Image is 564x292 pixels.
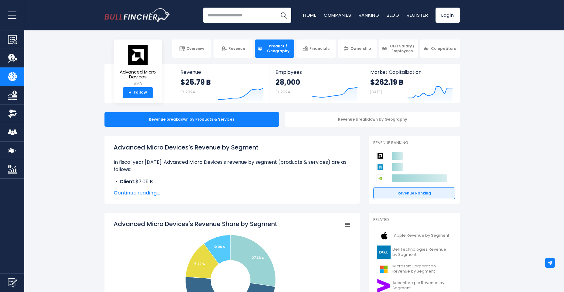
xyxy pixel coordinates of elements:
span: Ownership [350,46,371,51]
strong: + [128,90,132,95]
a: Product / Geography [255,40,294,58]
p: Revenue Ranking [373,140,455,146]
span: Dell Technologies Revenue by Segment [392,247,452,257]
span: Employees [275,69,358,75]
span: Microsoft Corporation Revenue by Segment [392,264,452,274]
a: Ranking [359,12,379,18]
span: CEO Salary / Employees [389,44,415,53]
a: CEO Salary / Employees [379,40,418,58]
h1: Advanced Micro Devices's Revenue by Segment [114,143,350,152]
a: Home [303,12,316,18]
a: Companies [324,12,351,18]
small: FY 2024 [180,89,195,94]
img: MSFT logo [377,262,391,276]
small: AMD [118,81,157,87]
p: In fiscal year [DATE], Advanced Micro Devices's revenue by segment (products & services) are as f... [114,159,350,173]
a: Register [407,12,428,18]
span: Financials [309,46,330,51]
a: Market Capitalization $262.19 B [DATE] [364,64,459,103]
img: AAPL logo [377,229,392,242]
li: $7.05 B [114,178,350,185]
tspan: 10.06 % [214,245,225,249]
a: Dell Technologies Revenue by Segment [373,244,455,261]
a: Apple Revenue by Segment [373,227,455,244]
a: Revenue Ranking [373,187,455,199]
span: Continue reading... [114,189,350,197]
a: Employees 28,000 FY 2024 [269,64,364,103]
tspan: 27.36 % [252,256,264,260]
a: Competitors [420,40,460,58]
div: Revenue breakdown by Geography [285,112,460,127]
strong: 28,000 [275,77,300,87]
span: Revenue [180,69,263,75]
span: Market Capitalization [370,69,453,75]
a: Go to homepage [104,8,170,22]
img: Bullfincher logo [104,8,170,22]
small: FY 2024 [275,89,290,94]
a: Revenue $25.79 B FY 2024 [174,64,269,103]
img: DELL logo [377,246,391,259]
a: Ownership [338,40,377,58]
span: Revenue [228,46,245,51]
img: Applied Materials competitors logo [376,163,384,171]
strong: $262.19 B [370,77,403,87]
tspan: 13.79 % [193,262,205,266]
img: Ownership [8,109,17,118]
span: Apple Revenue by Segment [394,233,449,238]
strong: $25.79 B [180,77,211,87]
div: Revenue breakdown by Products & Services [104,112,279,127]
b: Client: [120,178,135,185]
a: Overview [172,40,211,58]
img: NVIDIA Corporation competitors logo [376,174,384,182]
a: Revenue [214,40,253,58]
a: Blog [387,12,399,18]
a: Financials [296,40,336,58]
span: Overview [186,46,204,51]
p: Related [373,217,455,222]
img: Advanced Micro Devices competitors logo [376,152,384,160]
a: +Follow [123,87,153,98]
small: [DATE] [370,89,382,94]
span: Competitors [431,46,456,51]
a: Login [436,8,460,23]
a: Microsoft Corporation Revenue by Segment [373,261,455,277]
span: Product / Geography [265,44,291,53]
tspan: Advanced Micro Devices's Revenue Share by Segment [114,220,277,228]
span: Advanced Micro Devices [118,70,157,80]
a: Advanced Micro Devices AMD [118,44,158,87]
button: Search [276,8,291,23]
span: Accenture plc Revenue by Segment [392,280,452,291]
